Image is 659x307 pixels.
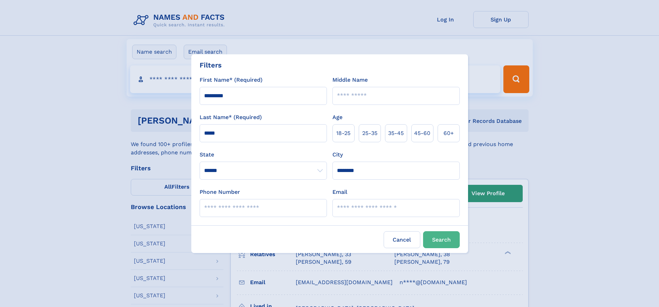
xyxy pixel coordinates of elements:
[200,60,222,70] div: Filters
[336,129,350,137] span: 18‑25
[362,129,377,137] span: 25‑35
[200,113,262,121] label: Last Name* (Required)
[200,151,327,159] label: State
[200,188,240,196] label: Phone Number
[332,188,347,196] label: Email
[423,231,460,248] button: Search
[414,129,430,137] span: 45‑60
[388,129,404,137] span: 35‑45
[332,151,343,159] label: City
[332,76,368,84] label: Middle Name
[200,76,263,84] label: First Name* (Required)
[384,231,420,248] label: Cancel
[443,129,454,137] span: 60+
[332,113,342,121] label: Age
